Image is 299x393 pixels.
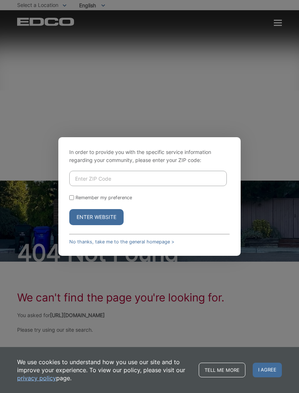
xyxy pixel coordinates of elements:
a: privacy policy [17,374,56,382]
a: Tell me more [199,363,245,377]
p: In order to provide you with the specific service information regarding your community, please en... [69,148,230,164]
span: I agree [253,363,282,377]
label: Remember my preference [75,195,132,200]
input: Enter ZIP Code [69,171,227,186]
a: No thanks, take me to the general homepage > [69,239,174,244]
button: Enter Website [69,209,124,225]
p: We use cookies to understand how you use our site and to improve your experience. To view our pol... [17,358,191,382]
